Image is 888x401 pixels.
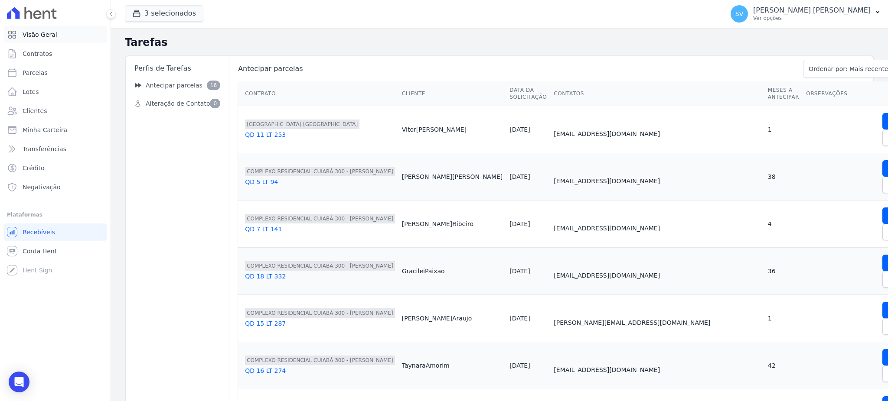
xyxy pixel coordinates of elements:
[238,81,398,106] th: Contrato
[125,5,203,22] button: 3 selecionados
[768,267,799,275] div: 36
[7,210,104,220] div: Plataformas
[768,172,799,181] div: 38
[402,125,503,134] div: Vitor [PERSON_NAME]
[3,83,107,100] a: Lotes
[146,99,210,108] span: Alteração de Contato
[23,145,66,153] span: Transferências
[236,64,798,74] span: Antecipar parcelas
[245,214,395,223] span: COMPLEXO RESIDENCIAL CUIABÁ 300 - [PERSON_NAME]
[3,121,107,139] a: Minha Carteira
[3,102,107,120] a: Clientes
[129,77,225,112] nav: Sidebar
[3,64,107,81] a: Parcelas
[245,261,395,271] span: COMPLEXO RESIDENCIAL CUIABÁ 300 - [PERSON_NAME]
[402,267,503,275] div: Gracilei Paixao
[554,121,761,138] div: [EMAIL_ADDRESS][DOMAIN_NAME]
[23,68,48,77] span: Parcelas
[125,35,874,50] h2: Tarefas
[9,372,29,392] div: Open Intercom Messenger
[245,366,395,375] div: QD 16 LT 274
[23,87,39,96] span: Lotes
[245,272,395,281] div: QD 18 LT 332
[3,26,107,43] a: Visão Geral
[554,262,761,280] div: [EMAIL_ADDRESS][DOMAIN_NAME]
[768,314,799,323] div: 1
[23,30,57,39] span: Visão Geral
[245,225,395,233] div: QD 7 LT 141
[768,361,799,370] div: 42
[753,6,871,15] p: [PERSON_NAME] [PERSON_NAME]
[768,220,799,228] div: 4
[768,125,799,134] div: 1
[402,220,503,228] div: [PERSON_NAME] Ribeiro
[23,126,67,134] span: Minha Carteira
[23,247,57,255] span: Conta Hent
[506,342,550,389] td: [DATE]
[554,357,761,374] div: [EMAIL_ADDRESS][DOMAIN_NAME]
[3,45,107,62] a: Contratos
[146,81,202,90] span: Antecipar parcelas
[554,310,761,327] div: [PERSON_NAME][EMAIL_ADDRESS][DOMAIN_NAME]
[506,81,550,106] th: Data da Solicitação
[23,107,47,115] span: Clientes
[506,248,550,295] td: [DATE]
[245,319,395,328] div: QD 15 LT 287
[753,15,871,22] p: Ver opções
[402,314,503,323] div: [PERSON_NAME] Araujo
[3,159,107,177] a: Crédito
[207,81,220,90] span: 16
[129,60,225,77] div: Perfis de Tarefas
[506,200,550,248] td: [DATE]
[23,183,61,191] span: Negativação
[245,356,395,365] span: COMPLEXO RESIDENCIAL CUIABÁ 300 - [PERSON_NAME]
[245,130,395,139] div: QD 11 LT 253
[210,99,220,108] span: 0
[3,140,107,158] a: Transferências
[554,215,761,233] div: [EMAIL_ADDRESS][DOMAIN_NAME]
[803,81,879,106] th: Observações
[398,81,506,106] th: Cliente
[554,168,761,185] div: [EMAIL_ADDRESS][DOMAIN_NAME]
[245,308,395,318] span: COMPLEXO RESIDENCIAL CUIABÁ 300 - [PERSON_NAME]
[245,167,395,176] span: COMPLEXO RESIDENCIAL CUIABÁ 300 - [PERSON_NAME]
[3,243,107,260] a: Conta Hent
[724,2,888,26] button: SV [PERSON_NAME] [PERSON_NAME] Ver opções
[506,295,550,342] td: [DATE]
[3,223,107,241] a: Recebíveis
[402,172,503,181] div: [PERSON_NAME] [PERSON_NAME]
[245,178,395,186] div: QD 5 LT 94
[129,77,225,94] a: Antecipar parcelas 16
[245,120,359,129] span: [GEOGRAPHIC_DATA] [GEOGRAPHIC_DATA]
[735,11,743,17] span: SV
[402,361,503,370] div: Taynara Amorim
[506,153,550,200] td: [DATE]
[550,81,764,106] th: Contatos
[506,106,550,153] td: [DATE]
[23,164,45,172] span: Crédito
[764,81,803,106] th: Meses a antecipar
[129,95,225,112] a: Alteração de Contato 0
[3,178,107,196] a: Negativação
[23,49,52,58] span: Contratos
[23,228,55,236] span: Recebíveis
